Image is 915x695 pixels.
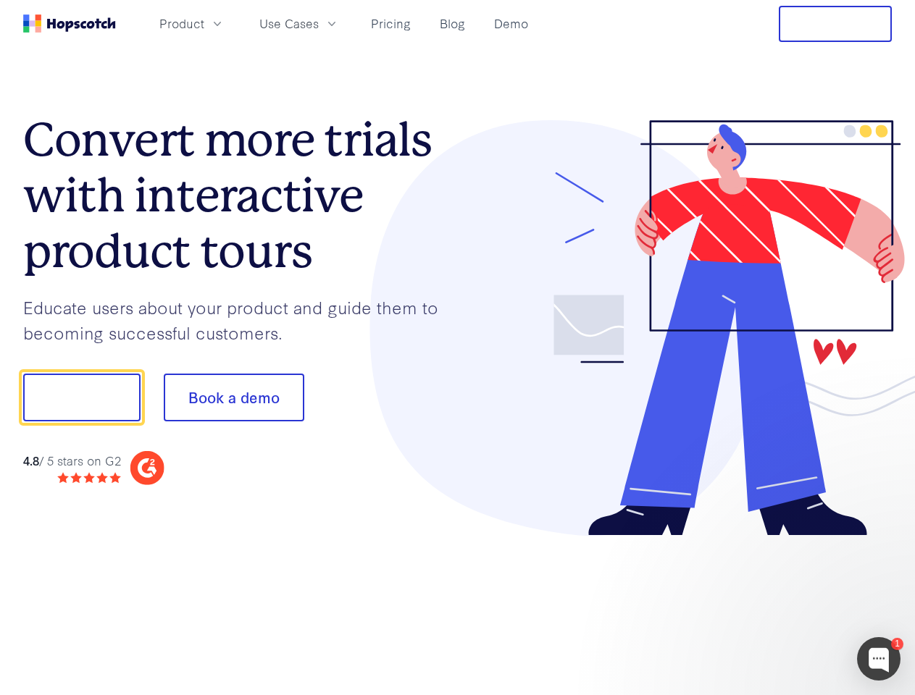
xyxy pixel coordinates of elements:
button: Show me! [23,374,141,421]
button: Product [151,12,233,35]
div: 1 [891,638,903,650]
h1: Convert more trials with interactive product tours [23,112,458,279]
button: Free Trial [779,6,892,42]
strong: 4.8 [23,452,39,468]
div: / 5 stars on G2 [23,452,121,470]
button: Book a demo [164,374,304,421]
button: Use Cases [251,12,348,35]
a: Pricing [365,12,417,35]
span: Use Cases [259,14,319,33]
span: Product [159,14,204,33]
a: Demo [488,12,534,35]
a: Home [23,14,116,33]
p: Educate users about your product and guide them to becoming successful customers. [23,295,458,345]
a: Blog [434,12,471,35]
